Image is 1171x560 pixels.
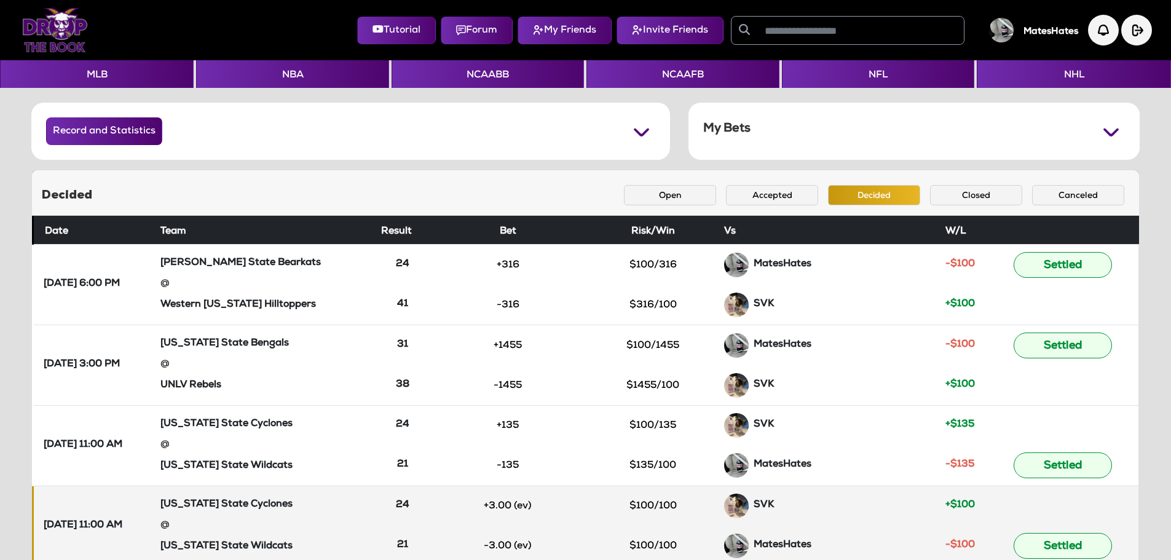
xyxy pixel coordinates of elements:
strong: 24 [396,500,409,510]
button: +316 [462,254,554,275]
strong: +$100 [945,380,975,390]
button: +135 [462,415,554,436]
button: $100/100 [607,495,699,516]
th: Bet [429,216,587,244]
button: Forum [441,17,513,44]
div: @ [160,434,371,457]
strong: -$135 [945,460,974,470]
strong: [US_STATE] State Cyclones [160,500,293,510]
button: Settled [1014,533,1112,559]
button: NCAAFB [586,60,779,88]
h5: Decided [42,188,92,203]
strong: -$100 [945,340,975,350]
strong: +$100 [945,299,975,309]
img: GGTJwxpDP8f4YzxztqnhC4AAAAASUVORK5CYII= [724,373,749,398]
strong: MatesHates [754,340,811,350]
strong: 31 [397,340,408,350]
strong: MatesHates [754,460,811,470]
strong: SVK [754,299,774,309]
h5: My Bets [703,122,751,136]
strong: [PERSON_NAME] State Bearkats [160,258,321,268]
strong: +$100 [945,500,975,510]
strong: [US_STATE] State Cyclones [160,419,293,429]
button: NFL [782,60,974,88]
th: Team [156,216,376,244]
button: -316 [462,294,554,315]
strong: [DATE] 11:00 AM [44,519,122,533]
strong: [US_STATE] State Wildcats [160,461,293,471]
img: User [989,18,1014,42]
button: Accepted [726,185,818,205]
button: Canceled [1032,185,1124,205]
strong: 21 [397,460,408,470]
strong: 21 [397,540,408,550]
img: hIZp8s1qT+F9nasn0Gojk4AAAAAElFTkSuQmCC [724,253,749,277]
button: $135/100 [607,455,699,476]
div: @ [160,515,371,538]
button: Tutorial [357,17,436,44]
button: Decided [828,185,920,205]
h5: MatesHates [1023,26,1078,37]
img: Notification [1088,15,1119,45]
th: Risk/Win [587,216,719,244]
strong: MatesHates [754,540,811,550]
strong: [DATE] 6:00 PM [44,278,120,291]
button: -135 [462,455,554,476]
strong: SVK [754,500,774,510]
button: +3.00 (ev) [462,495,554,516]
th: Date [33,216,156,244]
button: Invite Friends [617,17,723,44]
img: GGTJwxpDP8f4YzxztqnhC4AAAAASUVORK5CYII= [724,413,749,438]
button: +1455 [462,335,554,356]
button: -1455 [462,375,554,396]
strong: -$100 [945,540,975,550]
strong: 38 [396,380,409,390]
div: @ [160,273,371,296]
th: Result [376,216,429,244]
button: Closed [930,185,1022,205]
button: $100/1455 [607,335,699,356]
button: -3.00 (ev) [462,535,554,556]
th: W/L [940,216,992,244]
img: hIZp8s1qT+F9nasn0Gojk4AAAAAElFTkSuQmCC [724,333,749,358]
button: NCAABB [392,60,584,88]
button: $100/135 [607,415,699,436]
button: $316/100 [607,294,699,315]
strong: [DATE] 3:00 PM [44,358,120,372]
img: Logo [22,8,88,52]
strong: 24 [396,259,409,269]
button: Settled [1014,452,1112,478]
strong: SVK [754,420,774,430]
strong: MatesHates [754,259,811,269]
button: Settled [1014,333,1112,358]
strong: [DATE] 11:00 AM [44,439,122,452]
button: $100/316 [607,254,699,275]
button: $100/100 [607,535,699,556]
strong: 41 [397,299,408,309]
strong: [US_STATE] State Wildcats [160,542,293,551]
th: Vs [719,216,940,244]
strong: 24 [396,420,409,430]
strong: -$100 [945,259,975,269]
strong: UNLV Rebels [160,381,221,390]
button: NBA [196,60,388,88]
button: $1455/100 [607,375,699,396]
div: @ [160,353,371,377]
img: GGTJwxpDP8f4YzxztqnhC4AAAAASUVORK5CYII= [724,293,749,317]
button: NHL [977,60,1170,88]
button: Settled [1014,252,1112,278]
img: hIZp8s1qT+F9nasn0Gojk4AAAAAElFTkSuQmCC [724,453,749,478]
strong: SVK [754,380,774,390]
strong: [US_STATE] State Bengals [160,339,289,349]
strong: Western [US_STATE] Hilltoppers [160,300,316,310]
strong: +$135 [945,420,974,430]
img: GGTJwxpDP8f4YzxztqnhC4AAAAASUVORK5CYII= [724,494,749,518]
button: My Friends [518,17,612,44]
button: Open [624,185,716,205]
img: hIZp8s1qT+F9nasn0Gojk4AAAAAElFTkSuQmCC [724,534,749,558]
button: Record and Statistics [46,117,162,145]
